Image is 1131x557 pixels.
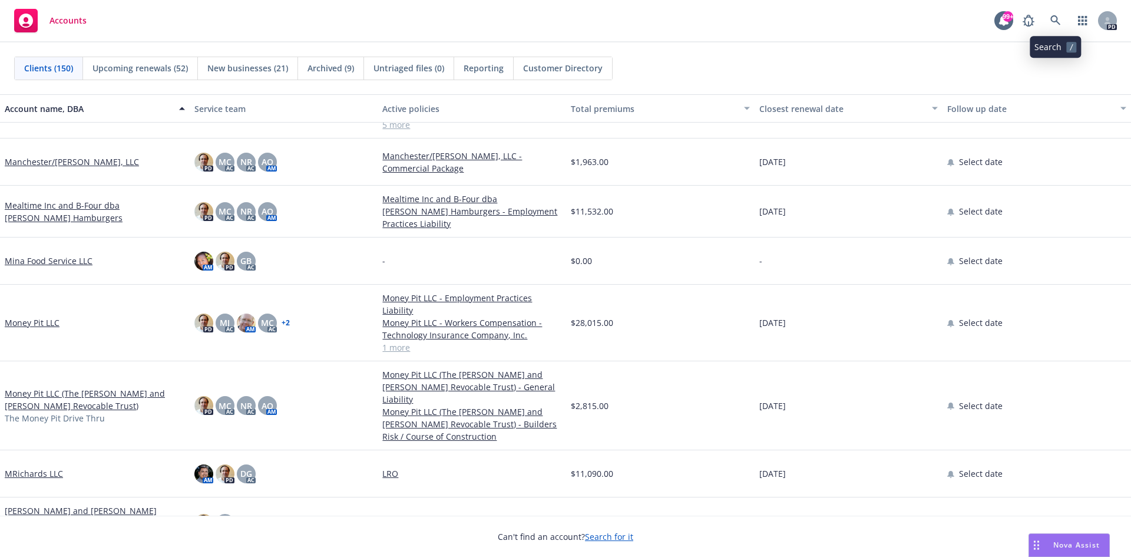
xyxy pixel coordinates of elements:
[219,205,232,217] span: MC
[759,317,786,329] span: [DATE]
[216,252,234,271] img: photo
[1017,9,1040,32] a: Report a Bug
[240,400,252,412] span: NR
[5,467,63,480] a: MRichards LLC
[194,153,213,172] img: photo
[959,205,1003,217] span: Select date
[194,464,213,483] img: photo
[5,156,139,168] a: Manchester/[PERSON_NAME], LLC
[207,62,288,74] span: New businesses (21)
[1029,534,1044,556] div: Drag to move
[5,412,105,424] span: The Money Pit Drive Thru
[382,292,561,317] a: Money Pit LLC - Employment Practices Liability
[307,62,354,74] span: Archived (9)
[194,202,213,221] img: photo
[755,94,943,123] button: Closest renewal date
[382,317,561,341] a: Money Pit LLC - Workers Compensation - Technology Insurance Company, Inc.
[5,199,185,224] a: Mealtime Inc and B-Four dba [PERSON_NAME] Hamburgers
[262,205,273,217] span: AO
[216,464,234,483] img: photo
[5,387,185,412] a: Money Pit LLC (The [PERSON_NAME] and [PERSON_NAME] Revocable Trust)
[571,467,613,480] span: $11,090.00
[194,314,213,332] img: photo
[9,4,91,37] a: Accounts
[1003,11,1013,22] div: 99+
[382,341,561,354] a: 1 more
[194,103,373,115] div: Service team
[498,530,633,543] span: Can't find an account?
[382,103,561,115] div: Active policies
[571,317,613,329] span: $28,015.00
[382,406,561,443] a: Money Pit LLC (The [PERSON_NAME] and [PERSON_NAME] Revocable Trust) - Builders Risk / Course of C...
[240,467,252,480] span: DG
[1029,533,1110,557] button: Nova Assist
[759,400,786,412] span: [DATE]
[194,252,213,271] img: photo
[190,94,378,123] button: Service team
[759,205,786,217] span: [DATE]
[194,396,213,415] img: photo
[92,62,188,74] span: Upcoming renewals (52)
[585,531,633,542] a: Search for it
[382,467,561,480] a: LRO
[959,400,1003,412] span: Select date
[571,400,609,412] span: $2,815.00
[759,255,762,267] span: -
[373,62,444,74] span: Untriaged files (0)
[24,62,73,74] span: Clients (150)
[5,103,172,115] div: Account name, DBA
[49,16,87,25] span: Accounts
[571,103,737,115] div: Total premiums
[382,255,385,267] span: -
[219,156,232,168] span: MC
[1044,9,1067,32] a: Search
[282,319,290,327] a: + 2
[943,94,1131,123] button: Follow up date
[759,467,786,480] span: [DATE]
[1053,540,1100,550] span: Nova Assist
[382,368,561,406] a: Money Pit LLC (The [PERSON_NAME] and [PERSON_NAME] Revocable Trust) - General Liability
[237,314,256,332] img: photo
[219,400,232,412] span: MC
[959,255,1003,267] span: Select date
[959,317,1003,329] span: Select date
[571,205,613,217] span: $11,532.00
[759,156,786,168] span: [DATE]
[262,156,273,168] span: AO
[378,94,566,123] button: Active policies
[194,514,213,533] img: photo
[959,467,1003,480] span: Select date
[382,150,561,174] a: Manchester/[PERSON_NAME], LLC - Commercial Package
[220,317,230,329] span: MJ
[1071,9,1094,32] a: Switch app
[240,205,252,217] span: NR
[382,118,561,131] a: 5 more
[566,94,755,123] button: Total premiums
[959,156,1003,168] span: Select date
[759,103,925,115] div: Closest renewal date
[523,62,603,74] span: Customer Directory
[240,156,252,168] span: NR
[5,505,185,529] a: [PERSON_NAME] and [PERSON_NAME] MOBIL LLC
[261,317,274,329] span: MC
[5,255,92,267] a: Mina Food Service LLC
[262,400,273,412] span: AO
[571,255,592,267] span: $0.00
[464,62,504,74] span: Reporting
[947,103,1113,115] div: Follow up date
[240,255,252,267] span: GB
[571,156,609,168] span: $1,963.00
[5,317,59,329] a: Money Pit LLC
[382,193,561,230] a: Mealtime Inc and B-Four dba [PERSON_NAME] Hamburgers - Employment Practices Liability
